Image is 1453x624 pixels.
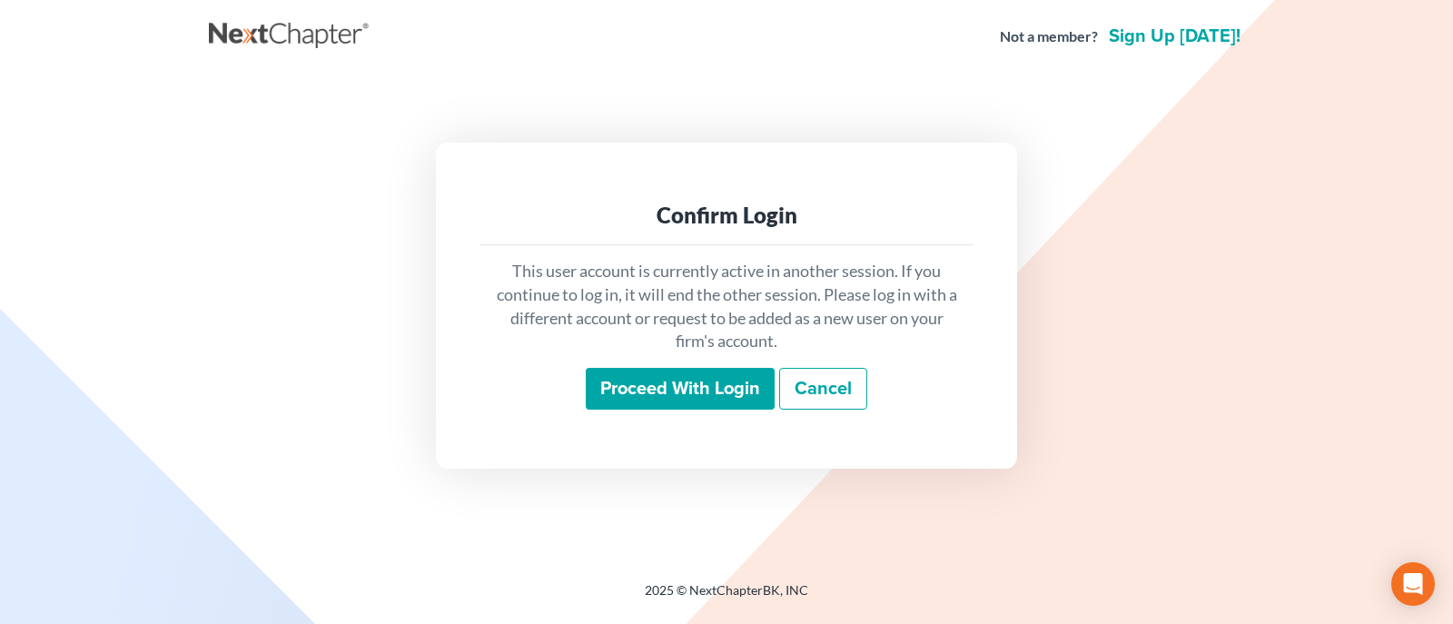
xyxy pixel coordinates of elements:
a: Cancel [779,368,867,410]
a: Sign up [DATE]! [1105,27,1244,45]
div: Open Intercom Messenger [1391,562,1435,606]
p: This user account is currently active in another session. If you continue to log in, it will end ... [494,260,959,353]
strong: Not a member? [1000,26,1098,47]
div: 2025 © NextChapterBK, INC [209,581,1244,614]
div: Confirm Login [494,201,959,230]
input: Proceed with login [586,368,775,410]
